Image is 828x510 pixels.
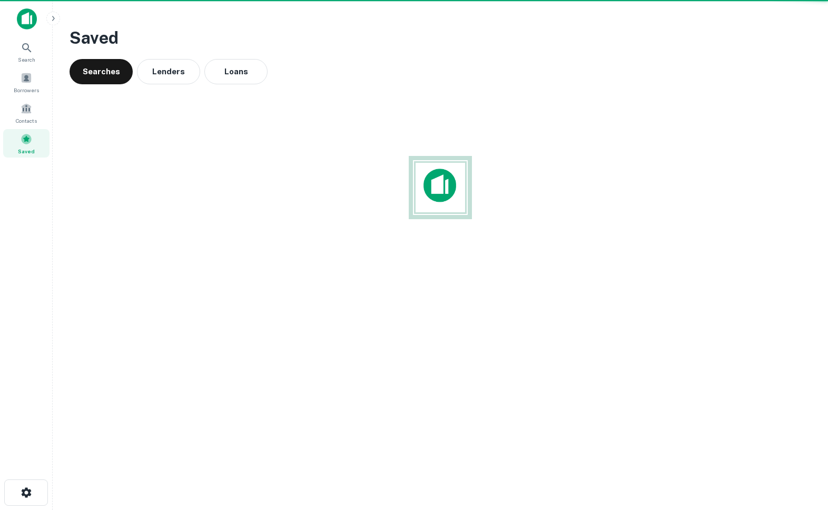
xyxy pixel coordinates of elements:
button: Loans [204,59,268,84]
span: Borrowers [14,86,39,94]
iframe: Chat Widget [775,392,828,443]
h3: Saved [70,25,811,51]
a: Saved [3,129,50,158]
a: Contacts [3,99,50,127]
img: capitalize-icon.png [17,8,37,30]
a: Search [3,37,50,66]
span: Search [18,55,35,64]
a: Borrowers [3,68,50,96]
button: Lenders [137,59,200,84]
span: Saved [18,147,35,155]
button: Searches [70,59,133,84]
span: Contacts [16,116,37,125]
